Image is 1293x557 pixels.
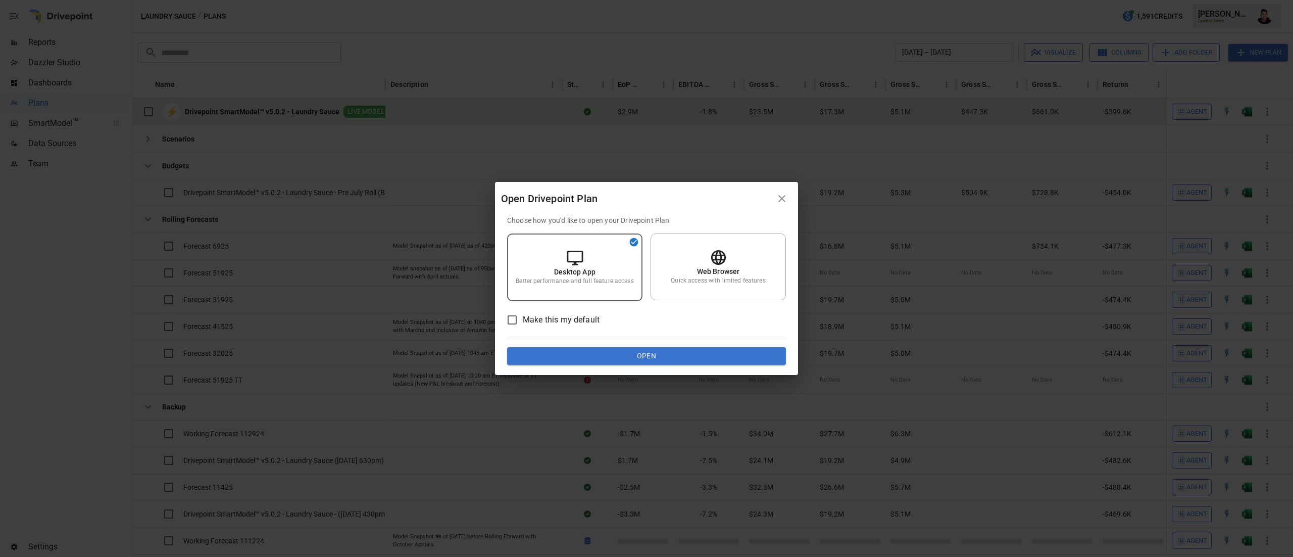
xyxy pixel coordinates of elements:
[507,215,786,225] p: Choose how you'd like to open your Drivepoint Plan
[671,276,765,285] p: Quick access with limited features
[697,266,740,276] p: Web Browser
[523,314,600,326] span: Make this my default
[501,191,772,207] div: Open Drivepoint Plan
[516,277,633,286] p: Better performance and full feature access
[507,347,786,365] button: Open
[554,267,595,277] p: Desktop App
